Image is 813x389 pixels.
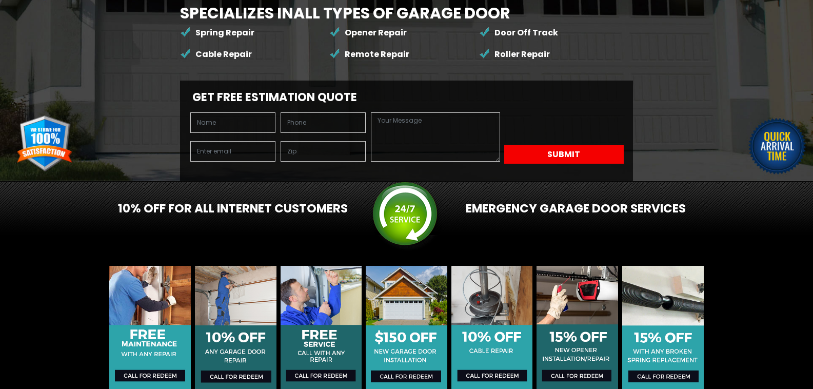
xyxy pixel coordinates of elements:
li: Roller Repair [479,44,629,65]
li: Opener Repair [329,22,479,44]
li: Remote Repair [329,44,479,65]
h2: Get Free Estimation Quote [185,91,628,104]
input: Name [190,112,275,133]
input: Zip [281,141,366,162]
b: Specializes in [180,2,510,24]
li: Door Off Track [479,22,629,44]
h2: 10% OFF For All Internet Customers [107,202,348,216]
li: Spring Repair [180,22,330,44]
img: srv.png [371,181,442,251]
iframe: reCAPTCHA [504,112,624,143]
input: Phone [281,112,366,133]
h2: Emergency Garage Door services [466,202,707,216]
button: Submit [504,145,624,164]
li: Cable Repair [180,44,330,65]
input: Enter email [190,141,275,162]
span: All Types of Garage Door [293,2,510,24]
